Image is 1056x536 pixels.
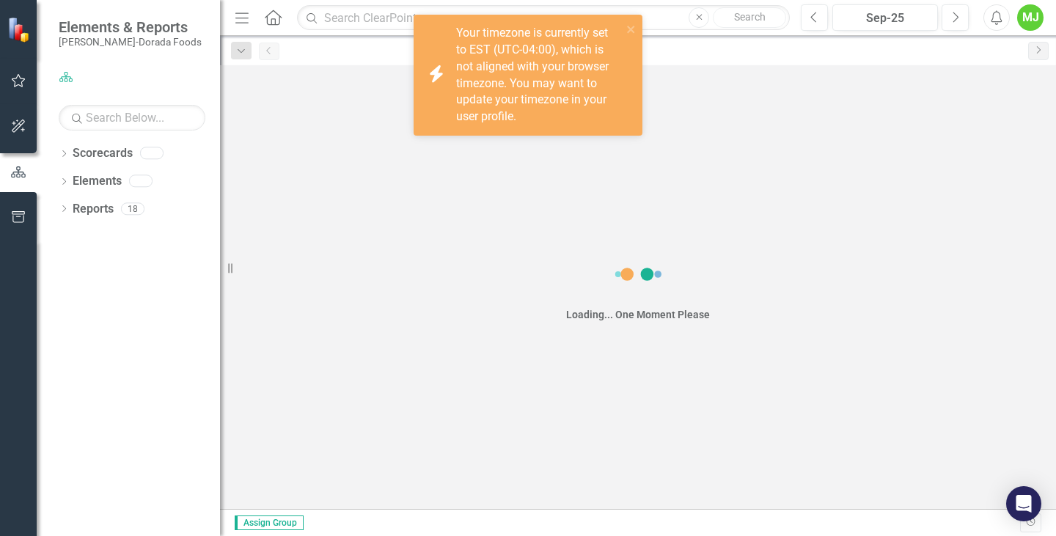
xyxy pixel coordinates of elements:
button: close [626,21,637,37]
input: Search ClearPoint... [297,5,790,31]
div: 18 [121,202,144,215]
img: ClearPoint Strategy [7,17,33,43]
button: MJ [1017,4,1044,31]
span: Elements & Reports [59,18,202,36]
a: Reports [73,201,114,218]
span: Search [734,11,766,23]
div: Sep-25 [837,10,933,27]
div: Loading... One Moment Please [566,307,710,322]
small: [PERSON_NAME]-Dorada Foods [59,36,202,48]
input: Search Below... [59,105,205,131]
div: Open Intercom Messenger [1006,486,1041,521]
a: Elements [73,173,122,190]
button: Search [713,7,786,28]
div: Your timezone is currently set to EST (UTC-04:00), which is not aligned with your browser timezon... [456,25,622,125]
a: Scorecards [73,145,133,162]
button: Sep-25 [832,4,938,31]
span: Assign Group [235,515,304,530]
